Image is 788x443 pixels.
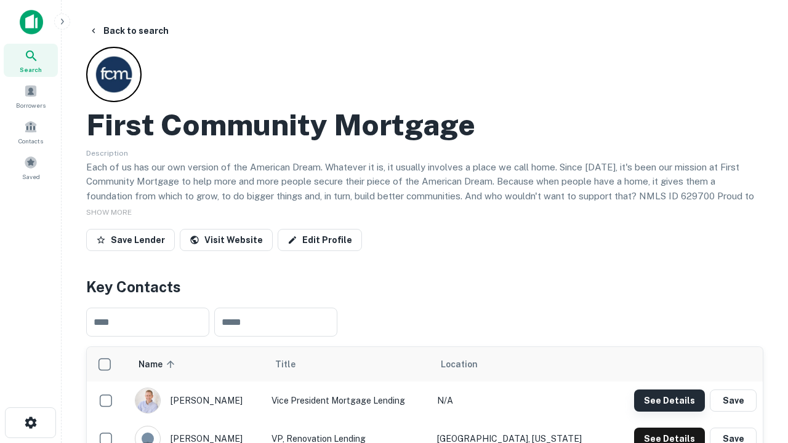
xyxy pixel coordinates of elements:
[634,389,705,412] button: See Details
[441,357,478,372] span: Location
[4,115,58,148] a: Contacts
[278,229,362,251] a: Edit Profile
[84,20,174,42] button: Back to search
[265,347,431,381] th: Title
[431,381,609,420] td: N/A
[86,229,175,251] button: Save Lender
[135,388,160,413] img: 1520878720083
[86,149,128,158] span: Description
[86,208,132,217] span: SHOW MORE
[4,44,58,77] a: Search
[135,388,259,413] div: [PERSON_NAME]
[20,10,43,34] img: capitalize-icon.png
[86,107,475,143] h2: First Community Mortgage
[16,100,46,110] span: Borrowers
[86,276,763,298] h4: Key Contacts
[4,79,58,113] a: Borrowers
[86,160,763,218] p: Each of us has our own version of the American Dream. Whatever it is, it usually involves a place...
[18,136,43,146] span: Contacts
[275,357,312,372] span: Title
[20,65,42,74] span: Search
[431,347,609,381] th: Location
[4,151,58,184] a: Saved
[22,172,40,182] span: Saved
[129,347,265,381] th: Name
[265,381,431,420] td: Vice President Mortgage Lending
[139,357,179,372] span: Name
[726,345,788,404] iframe: Chat Widget
[710,389,757,412] button: Save
[180,229,273,251] a: Visit Website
